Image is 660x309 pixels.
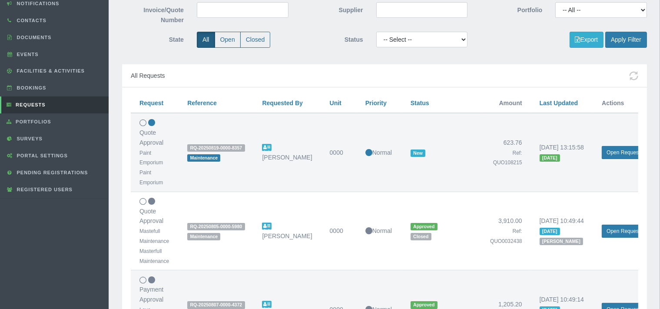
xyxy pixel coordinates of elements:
label: All [197,32,215,48]
td: Quote Approval [131,192,179,270]
span: Contacts [15,18,46,23]
span: Requests [13,102,46,107]
span: Documents [15,35,52,40]
span: [PERSON_NAME] [540,238,584,245]
a: Unit [330,100,342,106]
small: Paint Emporium [139,169,163,186]
span: Amount [499,100,522,106]
td: [DATE] 10:49:44 [531,192,594,270]
span: RQ-20250805-0000-5980 [187,223,245,230]
span: Pending Registrations [15,170,88,175]
button: Apply Filter [605,32,647,48]
td: 3,910.00 [481,192,531,270]
div: All Requests [122,64,647,88]
a: Priority [365,100,387,106]
label: State [116,32,190,45]
label: Closed [240,32,271,48]
button: Export [570,32,604,48]
label: Supplier [295,2,370,15]
span: Maintenance [187,154,220,162]
td: Normal [357,192,402,270]
label: Invoice/Quote Number [116,2,190,25]
span: Approved [411,301,438,309]
span: Events [15,52,39,57]
td: Quote Approval [131,113,179,192]
a: Requested By [262,100,303,106]
span: New [411,150,425,157]
span: Closed [411,233,431,240]
td: Normal [357,113,402,192]
span: Portal Settings [15,153,68,158]
small: Mastefull Maintenance [139,228,169,244]
td: 623.76 [481,113,531,192]
td: [PERSON_NAME] [254,113,321,192]
a: Status [411,100,429,106]
td: 0000 [321,113,357,192]
a: Reference [187,100,217,106]
a: Open Request [602,225,645,238]
span: Actions [602,100,624,106]
span: Portfolios [13,119,51,124]
span: Facilities & Activities [15,68,85,73]
small: Masterfull Maintenance [139,248,169,264]
label: Status [295,32,370,45]
label: Portfolio [474,2,549,15]
small: Paint Emporium [139,150,163,166]
span: [DATE] [540,228,560,235]
td: 0000 [321,192,357,270]
span: RQ-20250819-0000-8357 [187,144,245,152]
a: Open Request [602,146,645,159]
td: [PERSON_NAME] [254,192,321,270]
a: Request [139,100,163,106]
span: RQ-20250807-0000-4372 [187,301,245,309]
a: Last Updated [540,100,578,106]
span: Registered Users [15,187,73,192]
td: [DATE] 13:15:58 [531,113,594,192]
span: [DATE] [540,154,560,162]
span: Surveys [15,136,43,141]
span: Maintenance [187,233,220,240]
span: Approved [411,223,438,230]
span: Bookings [15,85,46,90]
span: Notifications [15,1,60,6]
label: Open [215,32,241,48]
